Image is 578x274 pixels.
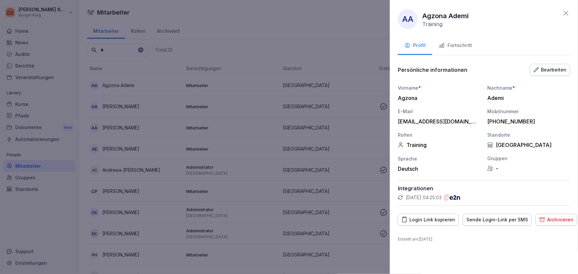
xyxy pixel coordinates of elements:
[444,194,460,201] img: e2n.png
[466,216,528,223] div: Sende Login-Link per SMS
[422,11,469,21] p: Agzona Ademi
[401,216,455,223] div: Login Link kopieren
[398,131,481,138] div: Rollen
[487,165,570,172] div: -
[398,214,459,226] button: Login Link kopieren
[398,37,432,55] button: Profil
[398,84,481,91] div: Vorname
[398,155,481,162] div: Sprache
[536,214,577,226] button: Archivieren
[487,108,570,115] div: Mobilnummer
[398,118,477,125] div: [EMAIL_ADDRESS][DOMAIN_NAME]
[487,142,570,148] div: [GEOGRAPHIC_DATA]
[530,64,570,76] button: Bearbeiten
[398,142,481,148] div: Training
[398,185,570,192] p: Integrationen
[432,37,479,55] button: Fortschritt
[398,95,477,101] div: Agzona
[439,42,472,49] div: Fortschritt
[398,67,467,73] p: Persönliche informationen
[398,236,570,242] p: Erstellt am : [DATE]
[487,95,567,101] div: Ademi
[404,42,426,49] div: Profil
[487,155,570,162] div: Gruppen
[487,131,570,138] div: Standorte
[487,84,570,91] div: Nachname
[398,165,481,172] div: Deutsch
[422,21,443,27] p: Training
[406,194,442,201] p: [DATE] 04:25:03
[539,216,573,223] div: Archivieren
[463,214,532,226] button: Sende Login-Link per SMS
[398,108,481,115] div: E-Mail
[487,118,567,125] div: [PHONE_NUMBER]
[534,66,566,73] div: Bearbeiten
[398,9,418,29] div: AA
